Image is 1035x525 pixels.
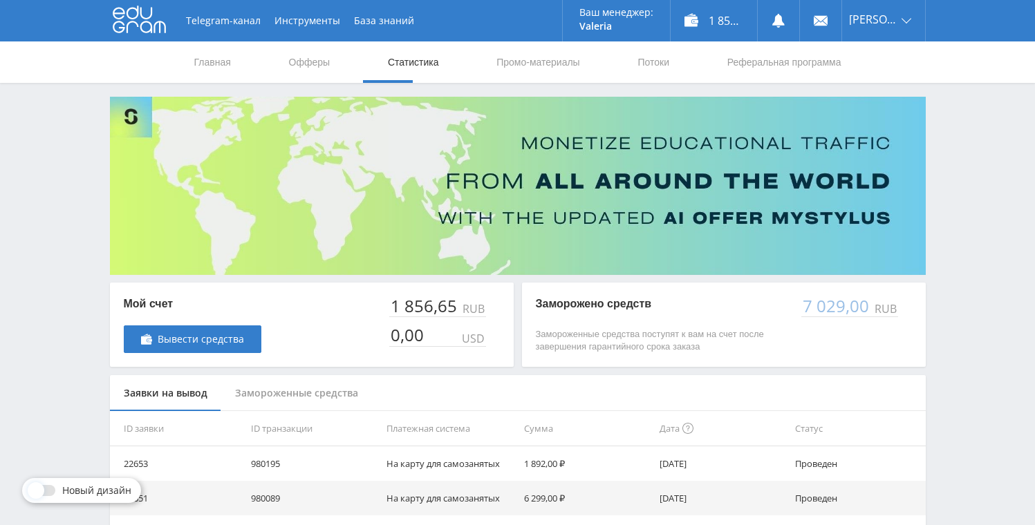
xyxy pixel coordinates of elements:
a: Статистика [386,41,440,83]
p: Ваш менеджер: [579,7,653,18]
div: 1 856,65 [389,296,460,316]
div: Заявки на вывод [110,375,221,412]
div: RUB [460,303,486,315]
div: 0,00 [389,325,427,345]
a: Офферы [288,41,332,83]
td: 6 299,00 ₽ [519,481,654,515]
th: Сумма [519,411,654,446]
td: На карту для самозанятых [381,481,519,515]
span: Вывести средства [158,334,244,345]
p: Замороженные средства поступят к вам на счет после завершения гарантийного срока заказа [536,328,787,353]
div: Замороженные средства [221,375,372,412]
td: [DATE] [654,446,790,481]
a: Реферальная программа [726,41,843,83]
div: USD [459,332,486,345]
p: Мой счет [124,296,261,312]
th: Статус [790,411,925,446]
td: 980089 [245,481,381,515]
td: 1 892,00 ₽ [519,446,654,481]
span: [PERSON_NAME] [849,14,897,25]
div: RUB [872,303,898,315]
a: Главная [193,41,232,83]
th: Дата [654,411,790,446]
p: Заморожено средств [536,296,787,312]
td: На карту для самозанятых [381,446,519,481]
td: 22651 [110,481,245,515]
th: Платежная система [381,411,519,446]
td: Проведен [790,481,925,515]
a: Промо-материалы [495,41,581,83]
span: Новый дизайн [62,485,131,496]
div: 7 029,00 [801,296,872,316]
a: Потоки [636,41,671,83]
th: ID заявки [110,411,245,446]
th: ID транзакции [245,411,381,446]
td: [DATE] [654,481,790,515]
a: Вывести средства [124,325,261,353]
p: Valeria [579,21,653,32]
td: 22653 [110,446,245,481]
img: Banner [110,97,926,275]
td: 980195 [245,446,381,481]
td: Проведен [790,446,925,481]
